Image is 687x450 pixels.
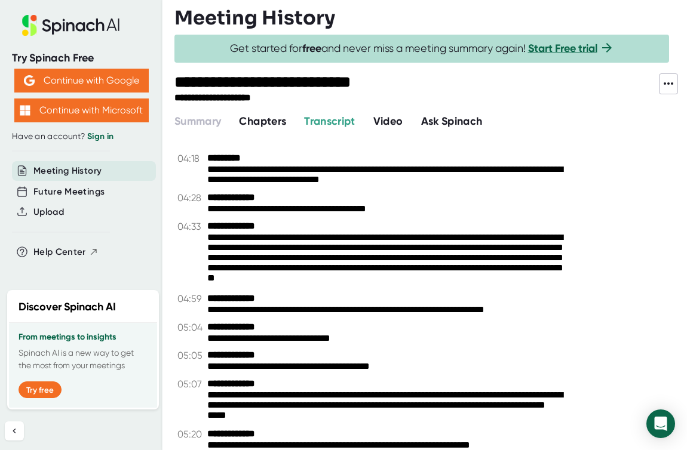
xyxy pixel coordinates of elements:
img: Aehbyd4JwY73AAAAAElFTkSuQmCC [24,75,35,86]
button: Continue with Google [14,69,149,93]
span: 05:20 [177,429,204,440]
span: 05:07 [177,378,204,390]
span: Get started for and never miss a meeting summary again! [230,42,614,56]
span: Transcript [304,115,355,128]
button: Meeting History [33,164,102,178]
a: Sign in [87,131,114,141]
div: Open Intercom Messenger [646,409,675,438]
span: 04:28 [177,192,204,204]
button: Upload [33,205,64,219]
button: Video [373,113,403,130]
button: Transcript [304,113,355,130]
span: 04:59 [177,293,204,304]
h3: Meeting History [174,7,335,29]
button: Future Meetings [33,185,105,199]
span: 05:04 [177,322,204,333]
span: Chapters [239,115,286,128]
span: Ask Spinach [421,115,483,128]
div: Have an account? [12,131,151,142]
h2: Discover Spinach AI [19,299,116,315]
div: Try Spinach Free [12,51,151,65]
button: Help Center [33,245,99,259]
span: 04:18 [177,153,204,164]
button: Try free [19,381,62,398]
span: Summary [174,115,221,128]
span: Help Center [33,245,86,259]
h3: From meetings to insights [19,332,148,342]
p: Spinach AI is a new way to get the most from your meetings [19,347,148,372]
b: free [302,42,321,55]
span: Video [373,115,403,128]
button: Ask Spinach [421,113,483,130]
span: 04:33 [177,221,204,232]
span: 05:05 [177,350,204,361]
button: Collapse sidebar [5,421,24,440]
button: Summary [174,113,221,130]
a: Start Free trial [528,42,597,55]
button: Continue with Microsoft [14,98,149,122]
button: Chapters [239,113,286,130]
